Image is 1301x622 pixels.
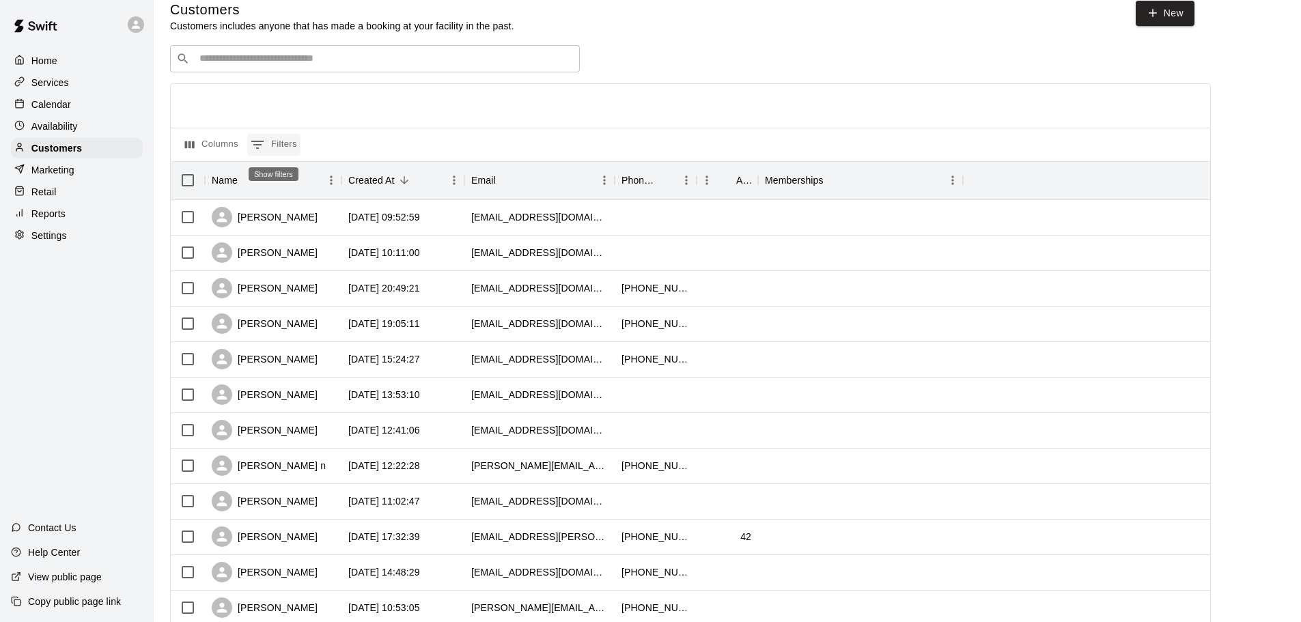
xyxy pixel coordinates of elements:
button: Menu [594,170,615,190]
div: +16127031564 [621,459,690,472]
div: devin.b.obrien@gmail.com [471,530,608,543]
button: Menu [697,170,717,190]
a: Availability [11,116,143,137]
button: Menu [444,170,464,190]
div: 2025-08-31 10:53:05 [348,601,420,614]
a: Settings [11,225,143,246]
div: 2025-09-08 19:05:11 [348,317,420,330]
div: connelly1324@gmail.com [471,565,608,579]
div: mike@peanutbudda.com [471,459,608,472]
p: Help Center [28,546,80,559]
p: View public page [28,570,102,584]
div: Phone Number [615,161,697,199]
div: Memberships [765,161,824,199]
div: 2025-09-03 17:32:39 [348,530,420,543]
div: lucienwarn@gmail.com [471,494,608,508]
div: algonacy@hotmail.com [471,246,608,259]
div: [PERSON_NAME] [212,242,318,263]
a: Home [11,51,143,71]
a: Calendar [11,94,143,115]
div: Age [697,161,758,199]
div: Created At [341,161,464,199]
div: [PERSON_NAME] [212,349,318,369]
div: kris.samms@gmail.com [471,601,608,614]
p: Contact Us [28,521,76,535]
div: +15074211078 [621,352,690,366]
button: Sort [657,171,676,190]
button: Sort [496,171,515,190]
div: [PERSON_NAME] [212,562,318,582]
div: Memberships [758,161,963,199]
div: [PERSON_NAME] [212,207,318,227]
div: +12532087364 [621,601,690,614]
p: Marketing [31,163,74,177]
p: Services [31,76,69,89]
div: Show filters [249,167,298,181]
div: [PERSON_NAME] [212,384,318,405]
div: [PERSON_NAME] [212,597,318,618]
p: Settings [31,229,67,242]
div: Name [205,161,341,199]
div: [PERSON_NAME] [212,420,318,440]
div: [PERSON_NAME] [212,526,318,547]
button: Show filters [247,134,300,156]
div: adstruckmann@gmail.com [471,352,608,366]
div: [PERSON_NAME] [212,278,318,298]
p: Copy public page link [28,595,121,608]
div: Email [471,161,496,199]
p: Retail [31,185,57,199]
div: Phone Number [621,161,657,199]
div: 2025-09-07 12:41:06 [348,423,420,437]
button: Sort [824,171,843,190]
div: [PERSON_NAME] n [212,455,326,476]
h5: Customers [170,1,514,19]
a: Reports [11,203,143,224]
button: Menu [942,170,963,190]
div: 2025-09-07 12:22:28 [348,459,420,472]
div: [PERSON_NAME] [212,491,318,511]
div: Search customers by name or email [170,45,580,72]
p: Calendar [31,98,71,111]
div: Email [464,161,615,199]
button: Sort [717,171,736,190]
div: Retail [11,182,143,202]
a: Marketing [11,160,143,180]
div: 2025-09-06 11:02:47 [348,494,420,508]
div: dimarcolucy9@gmail.com [471,210,608,224]
p: Customers includes anyone that has made a booking at your facility in the past. [170,19,514,33]
a: Services [11,72,143,93]
div: tveldboom12@gmail.com [471,423,608,437]
div: [PERSON_NAME] [212,313,318,334]
button: Menu [676,170,697,190]
div: 2025-09-03 14:48:29 [348,565,420,579]
a: Customers [11,138,143,158]
div: amygordon3853@gmail.com [471,281,608,295]
div: thomsonr@ballardspahr.com [471,388,608,401]
p: Availability [31,119,78,133]
button: Select columns [182,134,242,156]
div: 2025-09-13 10:11:00 [348,246,420,259]
div: 2025-09-08 15:24:27 [348,352,420,366]
div: +16123060113 [621,317,690,330]
button: Sort [238,171,257,190]
div: 42 [740,530,751,543]
div: +19523005434 [621,530,690,543]
div: +16123829298 [621,565,690,579]
p: Customers [31,141,82,155]
div: 2025-09-14 09:52:59 [348,210,420,224]
div: acain1214@yahoo.com [471,317,608,330]
div: Created At [348,161,395,199]
div: Name [212,161,238,199]
div: +16125970826 [621,281,690,295]
div: 2025-09-07 13:53:10 [348,388,420,401]
p: Reports [31,207,66,221]
p: Home [31,54,57,68]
